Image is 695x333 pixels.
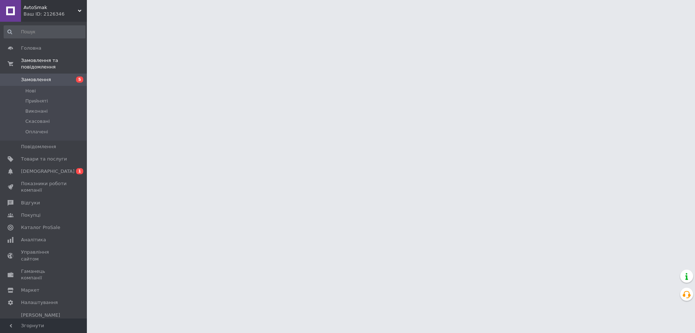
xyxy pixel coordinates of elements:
span: Покупці [21,212,41,218]
span: Показники роботи компанії [21,180,67,193]
span: Гаманець компанії [21,268,67,281]
span: Аналітика [21,237,46,243]
span: Замовлення [21,76,51,83]
span: AvtoSmak [24,4,78,11]
span: Головна [21,45,41,51]
span: 1 [76,168,83,174]
span: Управління сайтом [21,249,67,262]
span: [PERSON_NAME] та рахунки [21,312,67,332]
span: Маркет [21,287,39,294]
span: Повідомлення [21,143,56,150]
span: [DEMOGRAPHIC_DATA] [21,168,75,175]
span: Нові [25,88,36,94]
span: Налаштування [21,299,58,306]
span: Товари та послуги [21,156,67,162]
span: Каталог ProSale [21,224,60,231]
span: 5 [76,76,83,83]
span: Виконані [25,108,48,115]
span: Оплачені [25,129,48,135]
span: Прийняті [25,98,48,104]
input: Пошук [4,25,85,38]
span: Відгуки [21,200,40,206]
span: Скасовані [25,118,50,125]
span: Замовлення та повідомлення [21,57,87,70]
div: Ваш ID: 2126346 [24,11,87,17]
